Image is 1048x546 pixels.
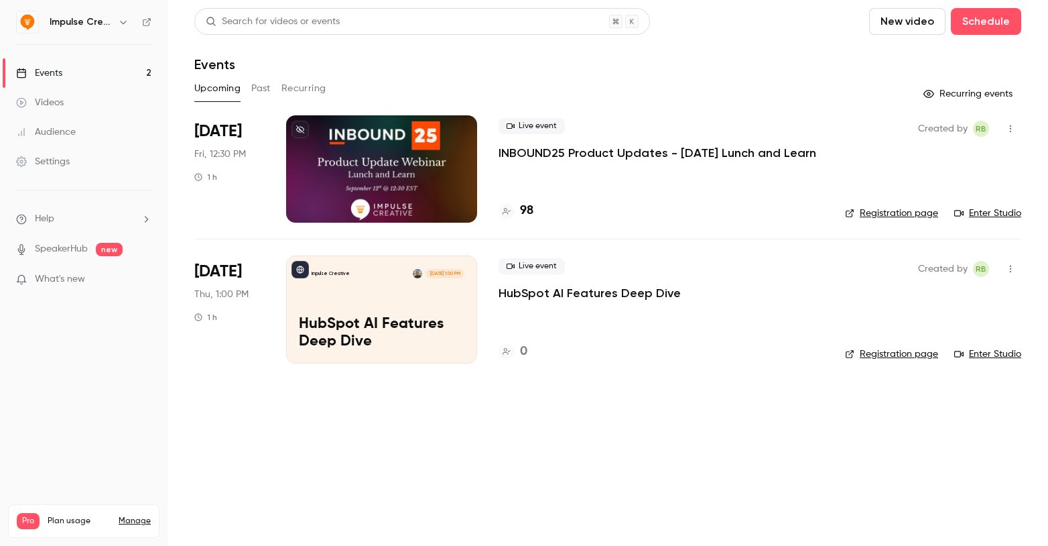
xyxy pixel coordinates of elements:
[16,125,76,139] div: Audience
[520,343,527,361] h4: 0
[520,202,533,220] h4: 98
[194,121,242,142] span: [DATE]
[425,269,464,278] span: [DATE] 1:00 PM
[954,207,1021,220] a: Enter Studio
[96,243,123,256] span: new
[869,8,945,35] button: New video
[194,288,249,301] span: Thu, 1:00 PM
[35,212,54,226] span: Help
[976,261,986,277] span: RB
[194,312,217,323] div: 1 h
[194,261,242,282] span: [DATE]
[499,202,533,220] a: 98
[194,256,265,363] div: Oct 2 Thu, 1:00 PM (America/New York)
[973,261,989,277] span: Remington Begg
[917,83,1021,105] button: Recurring events
[973,121,989,137] span: Remington Begg
[16,155,70,168] div: Settings
[954,347,1021,361] a: Enter Studio
[35,242,88,256] a: SpeakerHub
[194,78,241,99] button: Upcoming
[281,78,326,99] button: Recurring
[845,207,938,220] a: Registration page
[976,121,986,137] span: RB
[135,274,151,286] iframe: Noticeable Trigger
[918,261,968,277] span: Created by
[119,516,151,527] a: Manage
[16,212,151,226] li: help-dropdown-opener
[48,516,111,527] span: Plan usage
[499,118,565,134] span: Live event
[299,316,464,351] p: HubSpot AI Features Deep Dive
[35,272,85,286] span: What's new
[499,285,681,301] a: HubSpot AI Features Deep Dive
[16,96,64,109] div: Videos
[17,513,40,529] span: Pro
[499,343,527,361] a: 0
[413,269,422,278] img: Remington Begg
[499,145,816,161] a: INBOUND25 Product Updates - [DATE] Lunch and Learn
[845,347,938,361] a: Registration page
[194,148,246,161] span: Fri, 12:30 PM
[286,256,477,363] a: HubSpot AI Features Deep DiveImpulse CreativeRemington Begg[DATE] 1:00 PMHubSpot AI Features Deep...
[17,11,38,33] img: Impulse Creative
[206,15,340,29] div: Search for videos or events
[251,78,271,99] button: Past
[16,66,62,80] div: Events
[918,121,968,137] span: Created by
[50,15,113,29] h6: Impulse Creative
[194,172,217,182] div: 1 h
[194,115,265,223] div: Sep 12 Fri, 12:30 PM (America/New York)
[951,8,1021,35] button: Schedule
[194,56,235,72] h1: Events
[499,258,565,274] span: Live event
[312,270,350,277] p: Impulse Creative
